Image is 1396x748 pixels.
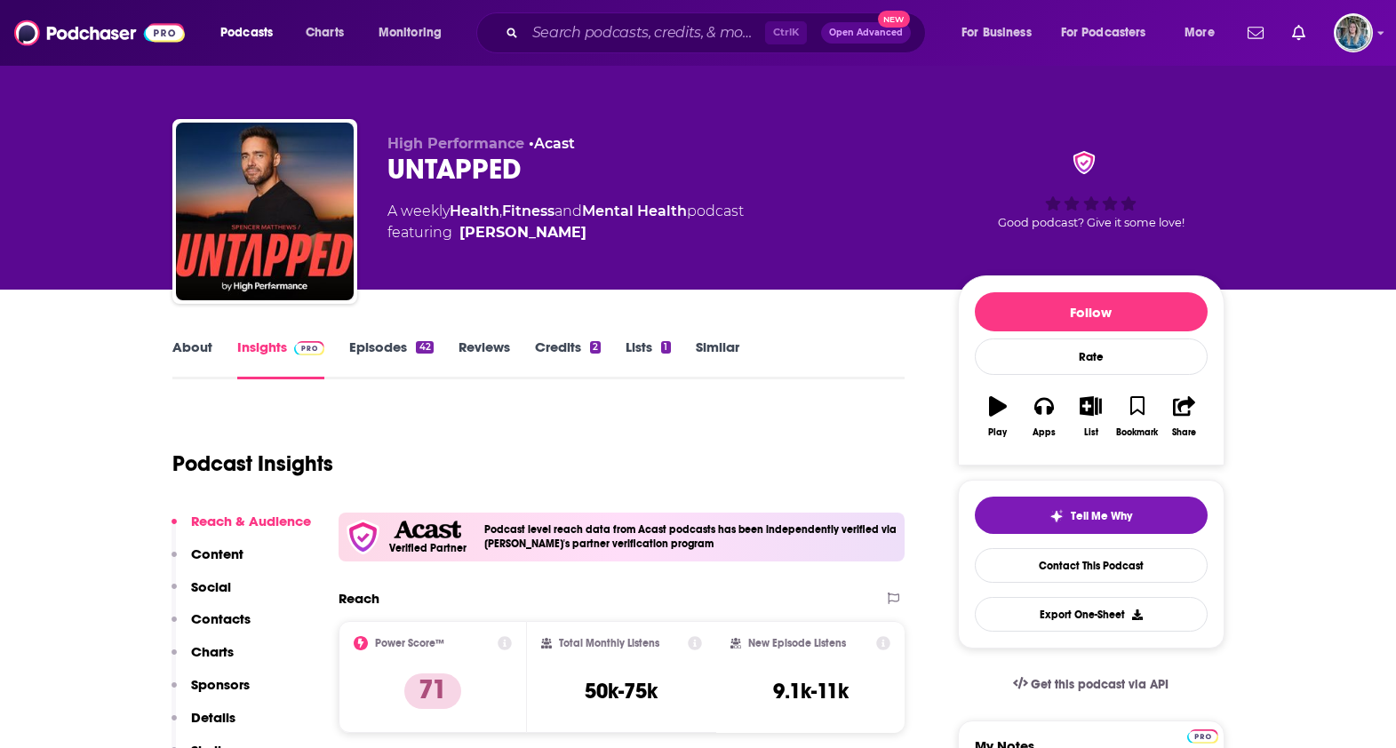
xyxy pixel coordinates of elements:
[484,523,898,550] h4: Podcast level reach data from Acast podcasts has been independently verified via [PERSON_NAME]'s ...
[387,201,744,243] div: A weekly podcast
[389,543,467,553] h5: Verified Partner
[375,637,444,649] h2: Power Score™
[339,590,379,607] h2: Reach
[172,676,250,709] button: Sponsors
[502,203,554,219] a: Fitness
[961,20,1032,45] span: For Business
[172,709,235,742] button: Details
[582,203,687,219] a: Mental Health
[1185,20,1215,45] span: More
[1061,20,1146,45] span: For Podcasters
[988,427,1007,438] div: Play
[1187,729,1218,744] img: Podchaser Pro
[748,637,846,649] h2: New Episode Listens
[220,20,273,45] span: Podcasts
[172,513,311,545] button: Reach & Audience
[975,497,1208,534] button: tell me why sparkleTell Me Why
[191,610,251,627] p: Contacts
[1033,427,1056,438] div: Apps
[1067,385,1113,449] button: List
[765,21,807,44] span: Ctrl K
[1334,13,1373,52] span: Logged in as EllaDavidson
[191,513,311,529] p: Reach & Audience
[1334,13,1373,52] button: Show profile menu
[534,135,575,152] a: Acast
[172,578,231,611] button: Social
[975,548,1208,583] a: Contact This Podcast
[535,338,601,379] a: Credits2
[529,135,575,152] span: •
[1031,677,1169,692] span: Get this podcast via API
[958,135,1224,245] div: verified BadgeGood podcast? Give it some love!
[191,578,231,595] p: Social
[1172,19,1237,47] button: open menu
[176,123,354,300] img: UNTAPPED
[1285,18,1312,48] a: Show notifications dropdown
[499,203,502,219] span: ,
[554,203,582,219] span: and
[387,222,744,243] span: featuring
[191,709,235,726] p: Details
[172,450,333,477] h1: Podcast Insights
[696,338,739,379] a: Similar
[237,338,325,379] a: InsightsPodchaser Pro
[1021,385,1067,449] button: Apps
[949,19,1054,47] button: open menu
[459,338,510,379] a: Reviews
[208,19,296,47] button: open menu
[416,341,433,354] div: 42
[1172,427,1196,438] div: Share
[172,643,234,676] button: Charts
[450,203,499,219] a: Health
[585,678,658,704] h3: 50k-75k
[1049,19,1172,47] button: open menu
[366,19,465,47] button: open menu
[346,520,380,554] img: verfied icon
[349,338,433,379] a: Episodes42
[999,663,1184,706] a: Get this podcast via API
[14,16,185,50] img: Podchaser - Follow, Share and Rate Podcasts
[404,673,461,709] p: 71
[1067,151,1101,174] img: verified Badge
[191,676,250,693] p: Sponsors
[975,338,1208,375] div: Rate
[1071,509,1132,523] span: Tell Me Why
[773,678,849,704] h3: 9.1k-11k
[975,597,1208,632] button: Export One-Sheet
[394,521,461,539] img: Acast
[661,341,670,354] div: 1
[821,22,911,44] button: Open AdvancedNew
[1114,385,1161,449] button: Bookmark
[998,216,1185,229] span: Good podcast? Give it some love!
[975,385,1021,449] button: Play
[559,637,659,649] h2: Total Monthly Listens
[172,545,243,578] button: Content
[525,19,765,47] input: Search podcasts, credits, & more...
[1161,385,1207,449] button: Share
[459,222,586,243] a: Spencer Matthew
[1240,18,1271,48] a: Show notifications dropdown
[294,19,355,47] a: Charts
[975,292,1208,331] button: Follow
[1334,13,1373,52] img: User Profile
[590,341,601,354] div: 2
[387,135,524,152] span: High Performance
[626,338,670,379] a: Lists1
[306,20,344,45] span: Charts
[878,11,910,28] span: New
[829,28,903,37] span: Open Advanced
[294,341,325,355] img: Podchaser Pro
[191,545,243,562] p: Content
[172,610,251,643] button: Contacts
[1187,727,1218,744] a: Pro website
[1116,427,1158,438] div: Bookmark
[172,338,212,379] a: About
[493,12,943,53] div: Search podcasts, credits, & more...
[1049,509,1064,523] img: tell me why sparkle
[1084,427,1098,438] div: List
[379,20,442,45] span: Monitoring
[191,643,234,660] p: Charts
